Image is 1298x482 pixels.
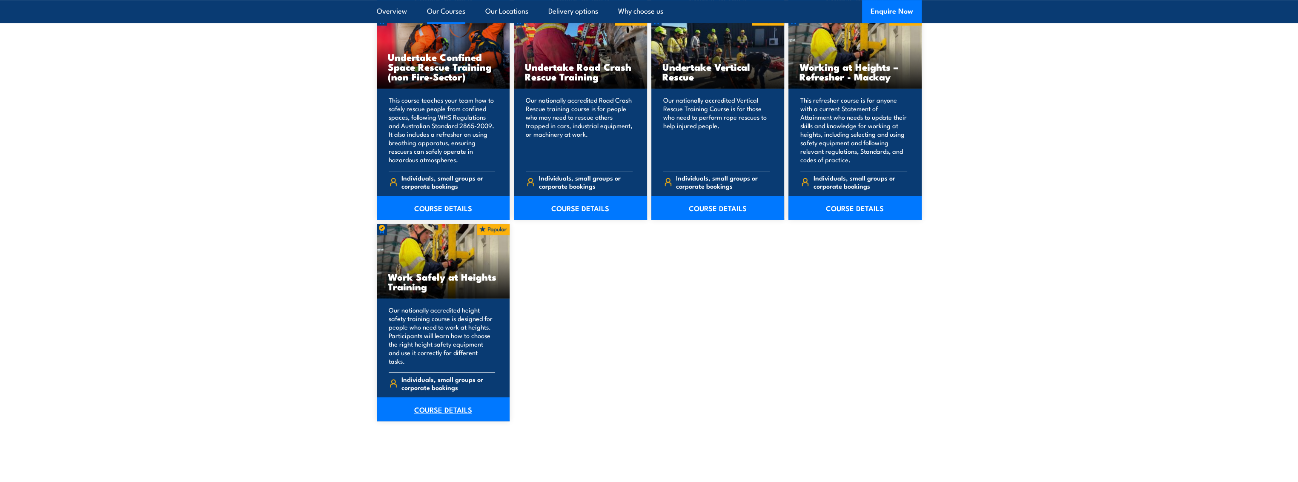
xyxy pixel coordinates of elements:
a: COURSE DETAILS [377,397,510,421]
p: Our nationally accredited height safety training course is designed for people who need to work a... [389,306,496,365]
h3: Working at Heights – Refresher - Mackay [799,62,911,81]
h3: Undertake Road Crash Rescue Training [525,62,636,81]
span: Individuals, small groups or corporate bookings [401,174,495,190]
span: Individuals, small groups or corporate bookings [814,174,907,190]
p: Our nationally accredited Vertical Rescue Training Course is for those who need to perform rope r... [663,96,770,164]
a: COURSE DETAILS [788,196,922,220]
span: Individuals, small groups or corporate bookings [539,174,633,190]
a: COURSE DETAILS [514,196,647,220]
span: Individuals, small groups or corporate bookings [401,375,495,391]
p: This refresher course is for anyone with a current Statement of Attainment who needs to update th... [800,96,907,164]
a: COURSE DETAILS [377,196,510,220]
h3: Work Safely at Heights Training [388,272,499,291]
span: Individuals, small groups or corporate bookings [676,174,770,190]
h3: Undertake Vertical Rescue [662,62,774,81]
p: This course teaches your team how to safely rescue people from confined spaces, following WHS Reg... [389,96,496,164]
a: COURSE DETAILS [651,196,785,220]
p: Our nationally accredited Road Crash Rescue training course is for people who may need to rescue ... [526,96,633,164]
h3: Undertake Confined Space Rescue Training (non Fire-Sector) [388,52,499,81]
